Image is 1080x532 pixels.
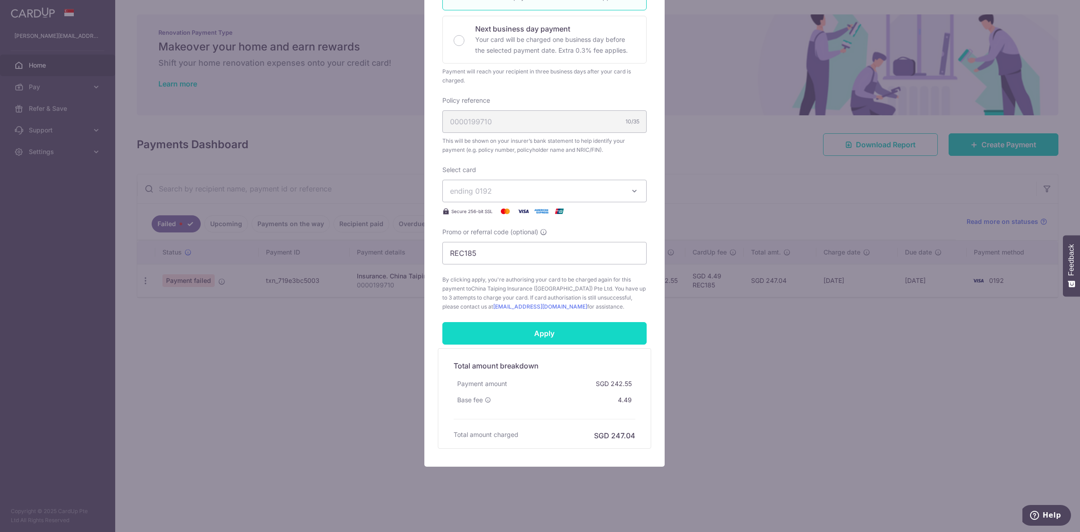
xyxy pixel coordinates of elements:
[594,430,635,441] h6: SGD 247.04
[1022,505,1071,527] iframe: Opens a widget where you can find more information
[454,430,518,439] h6: Total amount charged
[457,396,483,405] span: Base fee
[442,96,490,105] label: Policy reference
[450,186,492,196] span: ending 0192
[475,23,635,34] p: Next business day payment
[454,360,635,371] h5: Total amount breakdown
[493,303,587,310] a: [EMAIL_ADDRESS][DOMAIN_NAME]
[592,376,635,392] div: SGD 242.55
[1063,235,1080,296] button: Feedback - Show survey
[625,117,639,126] div: 10/35
[471,285,612,292] span: China Taiping Insurance ([GEOGRAPHIC_DATA]) Pte Ltd
[496,206,514,217] img: Mastercard
[442,275,647,311] span: By clicking apply, you're authorising your card to be charged again for this payment to . You hav...
[442,67,647,85] div: Payment will reach your recipient in three business days after your card is charged.
[442,180,647,202] button: ending 0192
[451,208,493,215] span: Secure 256-bit SSL
[442,227,538,236] span: Promo or referral code (optional)
[614,392,635,408] div: 4.49
[1067,244,1075,276] span: Feedback
[442,165,476,174] label: Select card
[442,322,647,345] input: Apply
[442,136,647,155] span: This will be shown on your insurer’s bank statement to help identify your payment (e.g. policy nu...
[550,206,568,217] img: UnionPay
[475,34,635,56] p: Your card will be charged one business day before the selected payment date. Extra 0.3% fee applies.
[514,206,532,217] img: Visa
[454,376,511,392] div: Payment amount
[532,206,550,217] img: American Express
